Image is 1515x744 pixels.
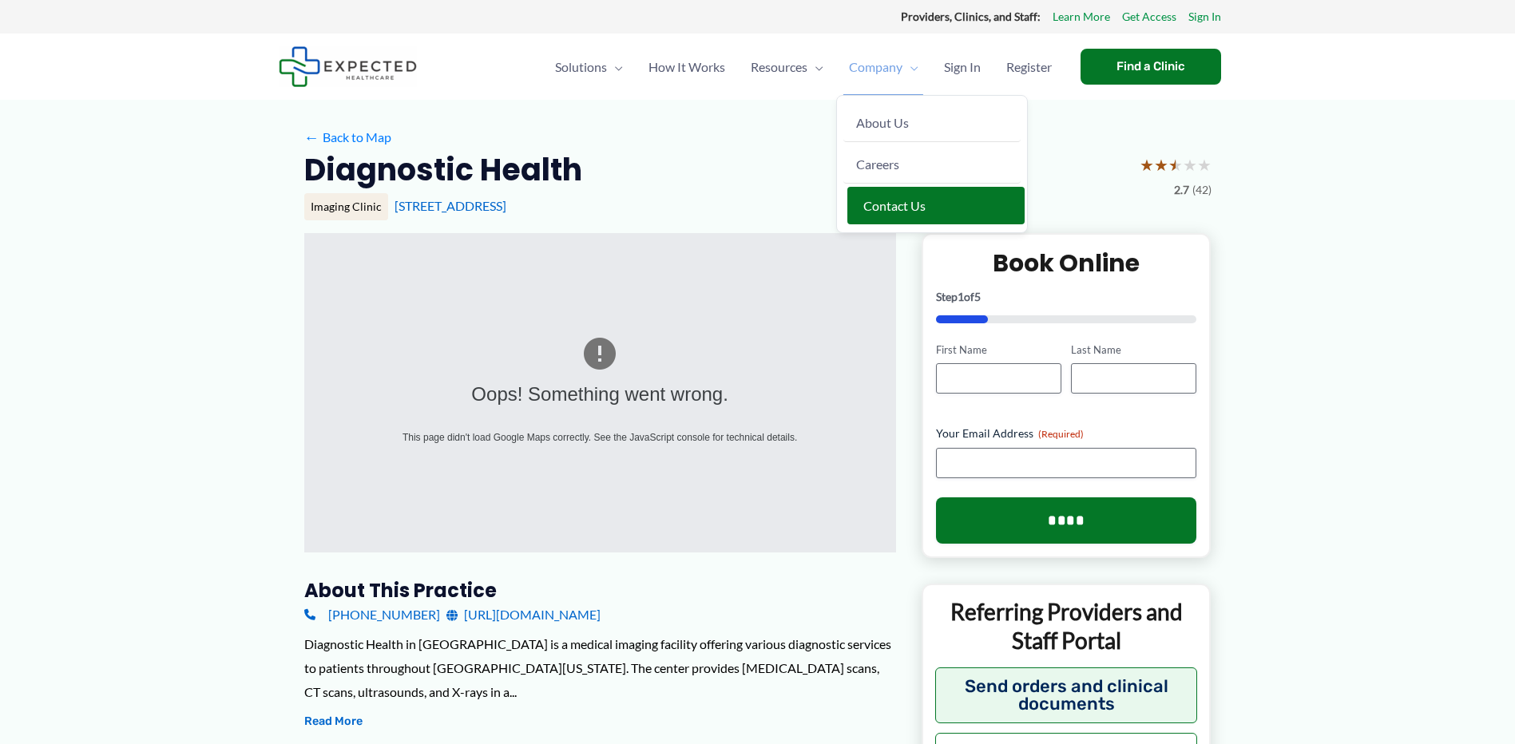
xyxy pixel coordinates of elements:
a: CompanyMenu Toggle [836,39,931,95]
div: Imaging Clinic [304,193,388,220]
a: Learn More [1053,6,1110,27]
span: Contact Us [863,198,926,213]
nav: Primary Site Navigation [542,39,1065,95]
span: (42) [1192,180,1212,200]
span: ★ [1168,150,1183,180]
a: [URL][DOMAIN_NAME] [446,603,601,627]
span: (Required) [1038,428,1084,440]
h2: Book Online [936,247,1197,279]
div: Diagnostic Health in [GEOGRAPHIC_DATA] is a medical imaging facility offering various diagnostic ... [304,632,896,703]
span: Sign In [944,39,981,95]
button: Read More [304,712,363,731]
strong: Providers, Clinics, and Staff: [901,10,1041,23]
span: How It Works [648,39,725,95]
span: ★ [1183,150,1197,180]
span: Menu Toggle [902,39,918,95]
span: Company [849,39,902,95]
div: Oops! Something went wrong. [367,377,833,413]
a: Contact Us [847,187,1025,224]
a: Register [993,39,1065,95]
h2: Diagnostic Health [304,150,582,189]
label: Your Email Address [936,425,1197,441]
span: ← [304,129,319,144]
a: Careers [843,145,1021,184]
span: Menu Toggle [807,39,823,95]
span: Resources [751,39,807,95]
span: Register [1006,39,1052,95]
span: Careers [856,156,899,172]
span: 1 [958,290,964,303]
img: Expected Healthcare Logo - side, dark font, small [279,46,417,87]
span: About Us [856,115,909,130]
span: 5 [974,290,981,303]
label: Last Name [1071,342,1196,358]
a: [PHONE_NUMBER] [304,603,440,627]
a: About Us [843,104,1021,142]
button: Send orders and clinical documents [935,667,1198,723]
p: Referring Providers and Staff Portal [935,597,1198,655]
a: How It Works [636,39,738,95]
a: Get Access [1122,6,1176,27]
span: 2.7 [1174,180,1189,200]
label: First Name [936,342,1061,358]
a: ←Back to Map [304,125,391,149]
a: Find a Clinic [1081,49,1221,85]
h3: About this practice [304,578,896,603]
a: Sign In [931,39,993,95]
a: ResourcesMenu Toggle [738,39,836,95]
span: Menu Toggle [607,39,623,95]
span: ★ [1154,150,1168,180]
span: ★ [1197,150,1212,180]
a: SolutionsMenu Toggle [542,39,636,95]
span: Solutions [555,39,607,95]
p: Step of [936,291,1197,303]
a: Sign In [1188,6,1221,27]
a: [STREET_ADDRESS] [395,198,506,213]
div: This page didn't load Google Maps correctly. See the JavaScript console for technical details. [367,429,833,446]
span: ★ [1140,150,1154,180]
